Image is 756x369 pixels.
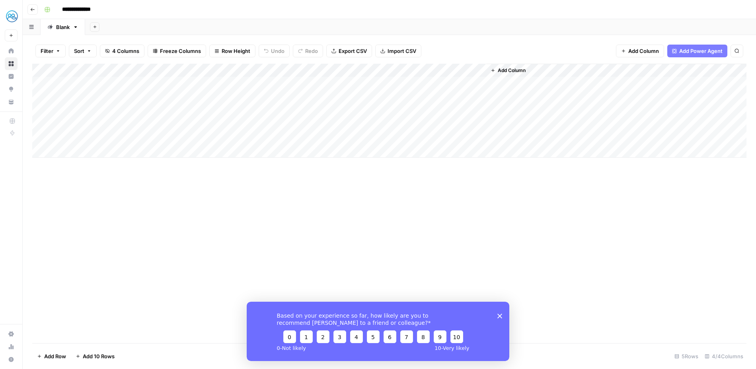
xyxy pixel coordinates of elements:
[247,302,509,361] iframe: Survey from AirOps
[375,45,421,57] button: Import CSV
[616,45,664,57] button: Add Column
[5,328,18,340] a: Settings
[293,45,323,57] button: Redo
[339,47,367,55] span: Export CSV
[5,353,18,366] button: Help + Support
[5,9,19,23] img: MyHealthTeam Logo
[628,47,659,55] span: Add Column
[160,47,201,55] span: Freeze Columns
[5,70,18,83] a: Insights
[5,45,18,57] a: Home
[112,47,139,55] span: 4 Columns
[44,352,66,360] span: Add Row
[71,350,119,363] button: Add 10 Rows
[671,350,701,363] div: 5 Rows
[701,350,746,363] div: 4/4 Columns
[326,45,372,57] button: Export CSV
[209,45,255,57] button: Row Height
[498,67,526,74] span: Add Column
[148,45,206,57] button: Freeze Columns
[5,96,18,108] a: Your Data
[271,47,284,55] span: Undo
[100,45,144,57] button: 4 Columns
[69,45,97,57] button: Sort
[5,6,18,26] button: Workspace: MyHealthTeam
[32,350,71,363] button: Add Row
[35,45,66,57] button: Filter
[259,45,290,57] button: Undo
[41,19,85,35] a: Blank
[388,47,416,55] span: Import CSV
[5,57,18,70] a: Browse
[83,352,115,360] span: Add 10 Rows
[487,65,529,76] button: Add Column
[74,47,84,55] span: Sort
[5,83,18,96] a: Opportunities
[41,47,53,55] span: Filter
[305,47,318,55] span: Redo
[679,47,723,55] span: Add Power Agent
[56,23,70,31] div: Blank
[667,45,727,57] button: Add Power Agent
[5,340,18,353] a: Usage
[222,47,250,55] span: Row Height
